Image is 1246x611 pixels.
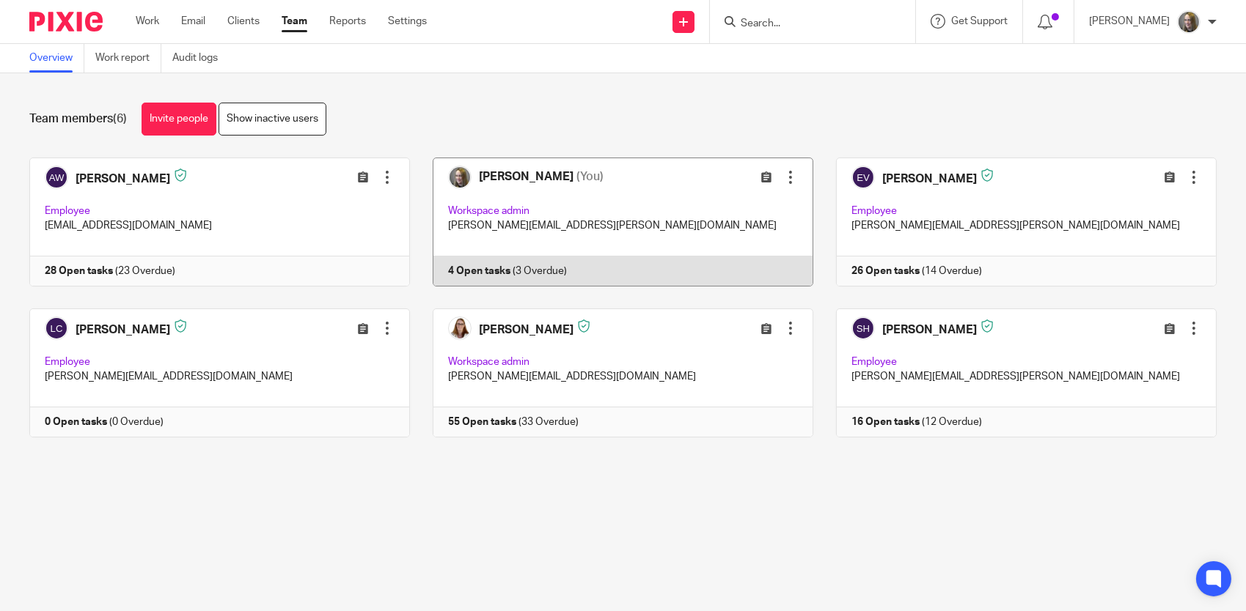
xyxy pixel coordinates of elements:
a: Audit logs [172,44,229,73]
a: Invite people [142,103,216,136]
img: Emma%201.jpg [1177,10,1201,34]
img: Pixie [29,12,103,32]
a: Reports [329,14,366,29]
a: Work [136,14,159,29]
a: Clients [227,14,260,29]
h1: Team members [29,111,127,127]
a: Overview [29,44,84,73]
span: Get Support [951,16,1008,26]
a: Team [282,14,307,29]
a: Settings [388,14,427,29]
a: Show inactive users [219,103,326,136]
a: Email [181,14,205,29]
input: Search [739,18,871,31]
p: [PERSON_NAME] [1089,14,1170,29]
span: (6) [113,113,127,125]
a: Work report [95,44,161,73]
